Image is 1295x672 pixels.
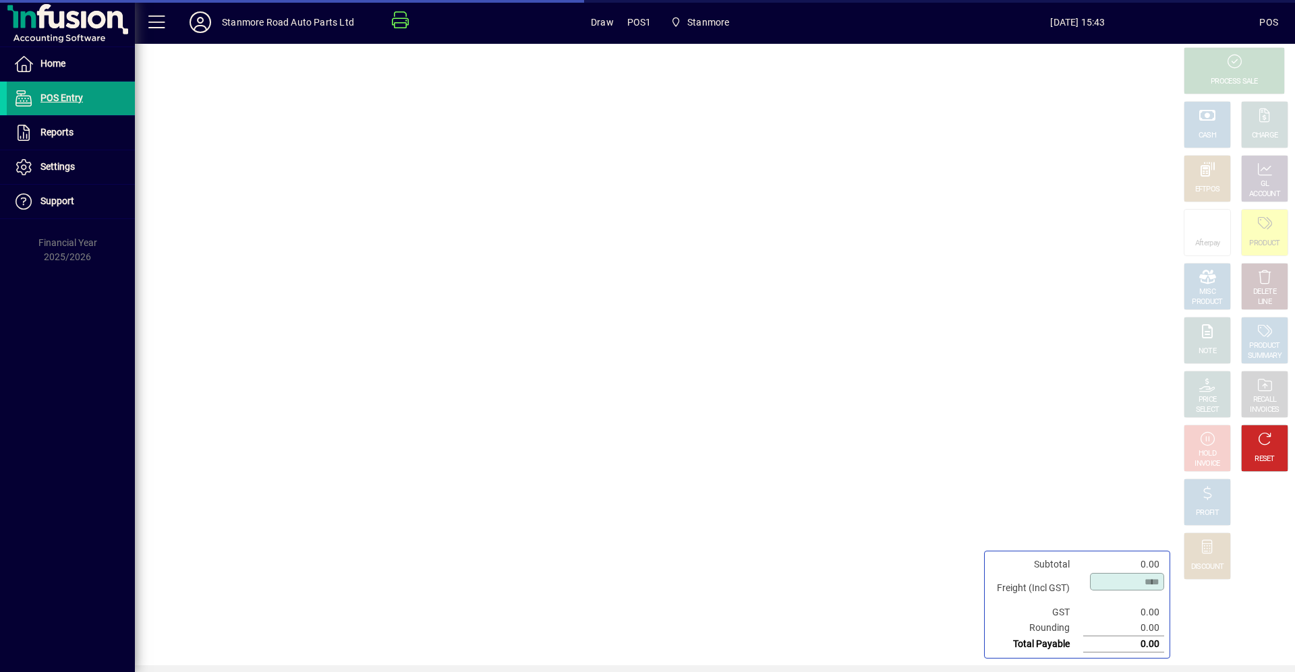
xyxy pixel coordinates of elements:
[1258,297,1271,307] div: LINE
[1261,179,1269,189] div: GL
[896,11,1259,33] span: [DATE] 15:43
[222,11,354,33] div: Stanmore Road Auto Parts Ltd
[7,185,135,218] a: Support
[1083,620,1164,636] td: 0.00
[1195,185,1220,195] div: EFTPOS
[1199,346,1216,357] div: NOTE
[1249,189,1280,200] div: ACCOUNT
[40,195,74,206] span: Support
[627,11,652,33] span: POS1
[1195,459,1219,469] div: INVOICE
[1259,11,1278,33] div: POS
[40,92,83,103] span: POS Entry
[40,161,75,172] span: Settings
[1196,508,1219,518] div: PROFIT
[1253,395,1277,405] div: RECALL
[687,11,729,33] span: Stanmore
[1255,454,1275,464] div: RESET
[1196,405,1219,415] div: SELECT
[990,620,1083,636] td: Rounding
[1083,636,1164,652] td: 0.00
[1195,239,1219,249] div: Afterpay
[1250,405,1279,415] div: INVOICES
[40,127,74,138] span: Reports
[1253,287,1276,297] div: DELETE
[990,636,1083,652] td: Total Payable
[1249,239,1279,249] div: PRODUCT
[1199,449,1216,459] div: HOLD
[1083,605,1164,620] td: 0.00
[591,11,614,33] span: Draw
[990,557,1083,572] td: Subtotal
[40,58,65,69] span: Home
[7,47,135,81] a: Home
[1192,297,1222,307] div: PRODUCT
[1191,562,1224,572] div: DISCOUNT
[1252,131,1278,141] div: CHARGE
[7,150,135,184] a: Settings
[1199,287,1215,297] div: MISC
[1199,131,1216,141] div: CASH
[1248,351,1282,361] div: SUMMARY
[179,10,222,34] button: Profile
[1083,557,1164,572] td: 0.00
[1199,395,1217,405] div: PRICE
[990,605,1083,620] td: GST
[1249,341,1279,351] div: PRODUCT
[7,116,135,150] a: Reports
[1211,77,1258,87] div: PROCESS SALE
[990,572,1083,605] td: Freight (Incl GST)
[665,10,735,34] span: Stanmore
